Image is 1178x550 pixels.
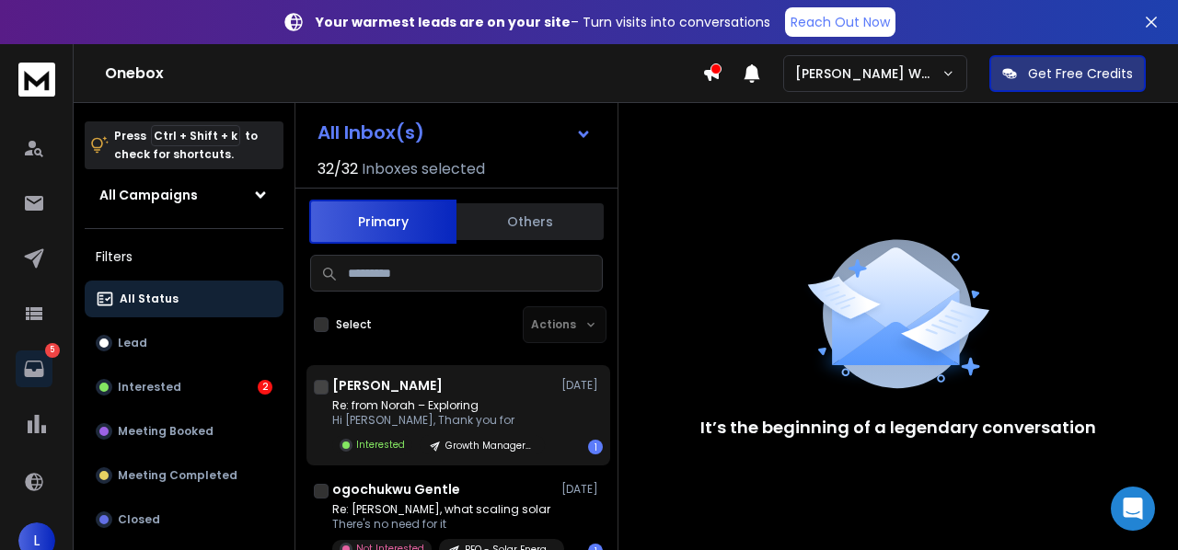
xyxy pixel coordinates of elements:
h3: Inboxes selected [362,158,485,180]
div: Open Intercom Messenger [1111,487,1155,531]
button: Meeting Booked [85,413,283,450]
p: – Turn visits into conversations [316,13,770,31]
p: Meeting Booked [118,424,214,439]
p: Reach Out Now [791,13,890,31]
span: Ctrl + Shift + k [151,125,240,146]
p: Hi [PERSON_NAME], Thank you for [332,413,545,428]
p: Re: [PERSON_NAME], what scaling solar [332,502,553,517]
button: All Inbox(s) [303,114,606,151]
p: Lead [118,336,147,350]
h3: Filters [85,244,283,269]
button: Get Free Credits [989,55,1146,92]
button: Meeting Completed [85,457,283,494]
p: [DATE] [561,378,603,393]
button: All Status [85,281,283,317]
h1: ogochukwu Gentle [332,480,460,498]
img: logo [18,63,55,97]
h1: Onebox [105,63,702,85]
p: [DATE] [561,482,603,497]
p: Interested [356,438,405,452]
a: Reach Out Now [785,7,895,37]
label: Select [336,317,372,332]
h1: All Inbox(s) [318,123,424,142]
p: Interested [118,380,181,395]
p: Meeting Completed [118,468,237,483]
button: Primary [309,200,456,244]
div: 2 [258,380,272,395]
p: It’s the beginning of a legendary conversation [700,415,1096,441]
p: Growth Managers. [GEOGRAPHIC_DATA] [445,439,534,453]
h1: [PERSON_NAME] [332,376,443,395]
p: All Status [120,292,179,306]
p: [PERSON_NAME] Workspace [795,64,941,83]
button: Lead [85,325,283,361]
p: Re: from Norah – Exploring [332,398,545,413]
div: 1 [588,440,603,454]
button: All Campaigns [85,177,283,213]
p: 5 [45,343,60,358]
p: Get Free Credits [1028,64,1133,83]
button: Others [456,201,604,242]
strong: Your warmest leads are on your site [316,13,571,31]
p: Closed [118,512,160,527]
button: Closed [85,501,283,538]
h1: All Campaigns [99,186,198,204]
p: There's no need for it [332,517,553,532]
p: Press to check for shortcuts. [114,127,258,164]
a: 5 [16,350,52,387]
button: Interested2 [85,369,283,406]
span: 32 / 32 [318,158,358,180]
